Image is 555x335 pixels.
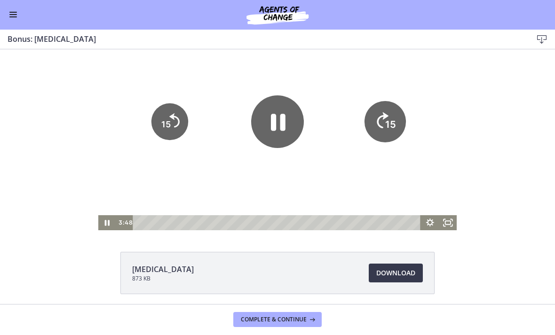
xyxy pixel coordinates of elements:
button: Skip back 15 seconds [151,75,188,111]
tspan: 15 [161,91,171,101]
tspan: 15 [385,90,396,102]
div: Playbar [140,187,417,202]
button: Pause [251,67,304,119]
span: Download [376,268,415,279]
button: Show settings menu [421,187,439,202]
a: Download [369,264,423,283]
button: Fullscreen [439,187,457,202]
button: Skip ahead 15 seconds [365,72,406,114]
button: Enable menu [8,9,19,21]
img: Agents of Change [221,4,334,26]
button: Complete & continue [233,312,322,327]
h3: Bonus: [MEDICAL_DATA] [8,34,517,45]
span: Complete & continue [241,316,307,324]
span: [MEDICAL_DATA] [132,264,194,275]
button: Pause [98,187,116,202]
span: 873 KB [132,275,194,283]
